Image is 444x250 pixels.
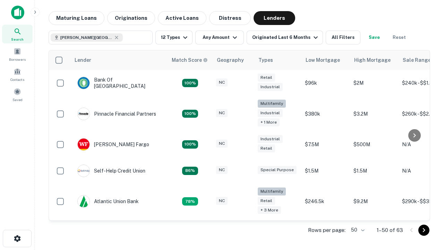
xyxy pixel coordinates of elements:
[77,108,156,120] div: Pinnacle Financial Partners
[258,83,283,91] div: Industrial
[354,56,391,64] div: High Mortgage
[70,50,168,70] th: Lender
[409,194,444,228] iframe: Chat Widget
[12,97,23,102] span: Saved
[77,138,149,151] div: [PERSON_NAME] Fargo
[388,31,410,44] button: Reset
[172,56,206,64] h6: Match Score
[350,70,399,96] td: $2M
[258,135,283,143] div: Industrial
[78,139,89,150] img: picture
[348,225,366,235] div: 50
[350,158,399,184] td: $1.5M
[258,206,281,214] div: + 3 more
[326,31,360,44] button: All Filters
[258,118,280,126] div: + 1 more
[10,77,24,82] span: Contacts
[216,166,228,174] div: NC
[78,195,89,207] img: picture
[213,50,254,70] th: Geography
[78,77,89,89] img: picture
[217,56,244,64] div: Geography
[377,226,403,234] p: 1–50 of 63
[258,56,273,64] div: Types
[195,31,244,44] button: Any Amount
[258,74,275,82] div: Retail
[254,11,295,25] button: Lenders
[350,184,399,219] td: $9.2M
[252,33,320,42] div: Originated Last 6 Months
[258,109,283,117] div: Industrial
[9,57,26,62] span: Borrowers
[301,184,350,219] td: $246.5k
[49,11,104,25] button: Maturing Loans
[77,195,139,208] div: Atlantic Union Bank
[182,110,198,118] div: Matching Properties: 23, hasApolloMatch: undefined
[2,45,33,64] a: Borrowers
[258,100,286,108] div: Multifamily
[168,50,213,70] th: Capitalize uses an advanced AI algorithm to match your search with the best lender. The match sco...
[216,197,228,205] div: NC
[216,109,228,117] div: NC
[77,77,161,89] div: Bank Of [GEOGRAPHIC_DATA]
[254,50,301,70] th: Types
[247,31,323,44] button: Originated Last 6 Months
[306,56,340,64] div: Low Mortgage
[182,79,198,87] div: Matching Properties: 14, hasApolloMatch: undefined
[78,165,89,177] img: picture
[182,197,198,206] div: Matching Properties: 10, hasApolloMatch: undefined
[258,144,275,152] div: Retail
[172,56,208,64] div: Capitalize uses an advanced AI algorithm to match your search with the best lender. The match sco...
[11,6,24,19] img: capitalize-icon.png
[155,31,193,44] button: 12 Types
[2,65,33,84] a: Contacts
[258,166,297,174] div: Special Purpose
[107,11,155,25] button: Originations
[301,70,350,96] td: $96k
[2,25,33,43] a: Search
[258,187,286,195] div: Multifamily
[301,50,350,70] th: Low Mortgage
[77,165,145,177] div: Self-help Credit Union
[75,56,91,64] div: Lender
[216,140,228,148] div: NC
[363,31,385,44] button: Save your search to get updates of matches that match your search criteria.
[158,11,206,25] button: Active Loans
[2,85,33,104] a: Saved
[182,140,198,149] div: Matching Properties: 14, hasApolloMatch: undefined
[418,225,429,236] button: Go to next page
[78,108,89,120] img: picture
[301,158,350,184] td: $1.5M
[308,226,345,234] p: Rows per page:
[258,197,275,205] div: Retail
[301,96,350,131] td: $380k
[60,34,112,41] span: [PERSON_NAME][GEOGRAPHIC_DATA], [GEOGRAPHIC_DATA]
[350,131,399,158] td: $500M
[350,96,399,131] td: $3.2M
[182,167,198,175] div: Matching Properties: 11, hasApolloMatch: undefined
[350,50,399,70] th: High Mortgage
[301,131,350,158] td: $7.5M
[209,11,251,25] button: Distress
[11,36,24,42] span: Search
[216,78,228,86] div: NC
[403,56,431,64] div: Sale Range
